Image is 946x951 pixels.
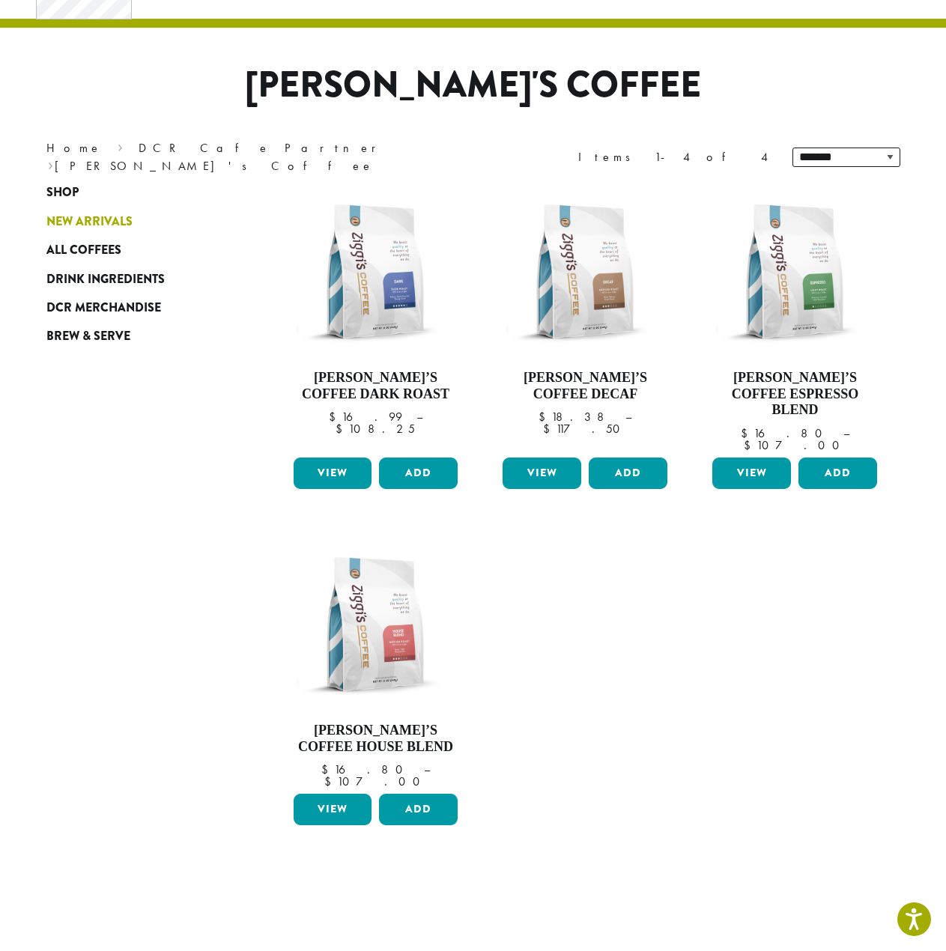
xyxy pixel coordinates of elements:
[741,425,829,441] bdi: 16.80
[543,421,627,437] bdi: 117.50
[843,425,849,441] span: –
[294,458,372,489] a: View
[46,270,165,289] span: Drink Ingredients
[289,538,461,711] img: Ziggis-House-Blend-12-oz.png
[321,762,410,777] bdi: 16.80
[35,64,912,107] h1: [PERSON_NAME]'s Coffee
[118,134,123,157] span: ›
[46,322,226,350] a: Brew & Serve
[709,186,881,452] a: [PERSON_NAME]’s Coffee Espresso Blend
[290,538,462,788] a: [PERSON_NAME]’s Coffee House Blend
[499,186,671,452] a: [PERSON_NAME]’s Coffee Decaf
[294,794,372,825] a: View
[709,186,881,358] img: Ziggis-Espresso-Blend-12-oz.png
[625,409,631,425] span: –
[329,409,342,425] span: $
[712,458,791,489] a: View
[503,458,581,489] a: View
[589,458,667,489] button: Add
[46,140,102,156] a: Home
[46,264,226,293] a: Drink Ingredients
[539,409,551,425] span: $
[289,186,461,358] img: Ziggis-Dark-Blend-12-oz.png
[379,794,458,825] button: Add
[543,421,556,437] span: $
[539,409,611,425] bdi: 18.38
[290,370,462,402] h4: [PERSON_NAME]’s Coffee Dark Roast
[48,152,53,175] span: ›
[499,370,671,402] h4: [PERSON_NAME]’s Coffee Decaf
[709,370,881,419] h4: [PERSON_NAME]’s Coffee Espresso Blend
[379,458,458,489] button: Add
[744,437,757,453] span: $
[46,327,130,346] span: Brew & Serve
[741,425,754,441] span: $
[324,774,427,789] bdi: 107.00
[46,213,133,231] span: New Arrivals
[46,178,226,207] a: Shop
[46,241,121,260] span: All Coffees
[416,409,422,425] span: –
[499,186,671,358] img: Ziggis-Decaf-Blend-12-oz.png
[744,437,846,453] bdi: 107.00
[46,139,451,175] nav: Breadcrumb
[424,762,430,777] span: –
[46,299,161,317] span: DCR Merchandise
[46,207,226,236] a: New Arrivals
[336,421,348,437] span: $
[290,723,462,755] h4: [PERSON_NAME]’s Coffee House Blend
[139,140,386,156] a: DCR Cafe Partner
[336,421,415,437] bdi: 108.25
[798,458,877,489] button: Add
[578,148,770,166] div: Items 1-4 of 4
[290,186,462,452] a: [PERSON_NAME]’s Coffee Dark Roast
[46,183,79,202] span: Shop
[321,762,334,777] span: $
[46,236,226,264] a: All Coffees
[46,294,226,322] a: DCR Merchandise
[329,409,402,425] bdi: 16.99
[324,774,337,789] span: $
